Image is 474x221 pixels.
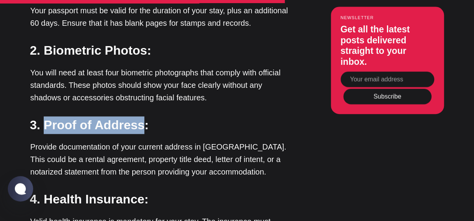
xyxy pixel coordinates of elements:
[341,71,434,87] input: Your email address
[30,4,292,29] p: Your passport must be valid for the duration of your stay, plus an additional 60 days. Ensure tha...
[341,15,434,20] small: Newsletter
[343,89,431,104] button: Subscribe
[30,192,149,206] strong: 4. Health Insurance:
[30,66,292,104] p: You will need at least four biometric photographs that comply with official standards. These phot...
[30,141,292,178] p: Provide documentation of your current address in [GEOGRAPHIC_DATA]. This could be a rental agreem...
[30,43,151,57] strong: 2. Biometric Photos:
[341,24,434,67] h3: Get all the latest posts delivered straight to your inbox.
[30,118,149,132] strong: 3. Proof of Address:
